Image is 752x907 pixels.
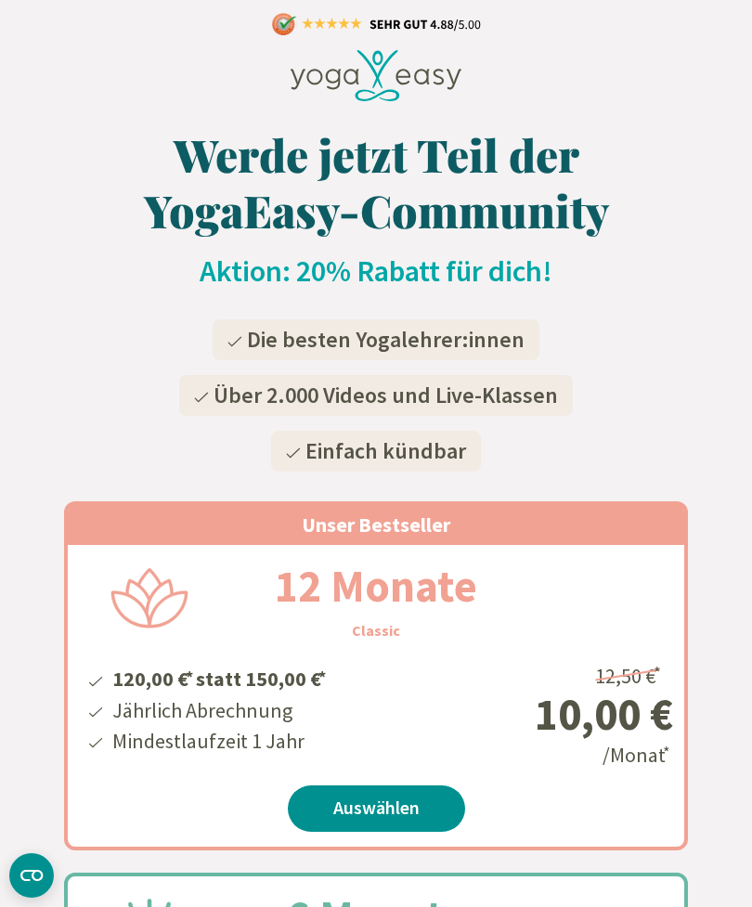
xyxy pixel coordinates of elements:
h1: Werde jetzt Teil der YogaEasy-Community [64,126,688,238]
a: Auswählen [288,785,465,832]
h3: Classic [352,619,400,641]
span: Über 2.000 Videos und Live-Klassen [214,381,558,409]
div: /Monat [450,656,673,771]
span: 12,50 € [595,663,664,689]
li: Mindestlaufzeit 1 Jahr [110,726,329,757]
span: Einfach kündbar [305,436,466,465]
button: CMP-Widget öffnen [9,853,54,898]
li: Jährlich Abrechnung [110,695,329,726]
div: 10,00 € [450,692,673,736]
span: Die besten Yogalehrer:innen [247,325,525,354]
li: 120,00 € statt 150,00 € [110,660,329,694]
span: Unser Bestseller [302,512,450,538]
h2: 12 Monate [230,552,522,619]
